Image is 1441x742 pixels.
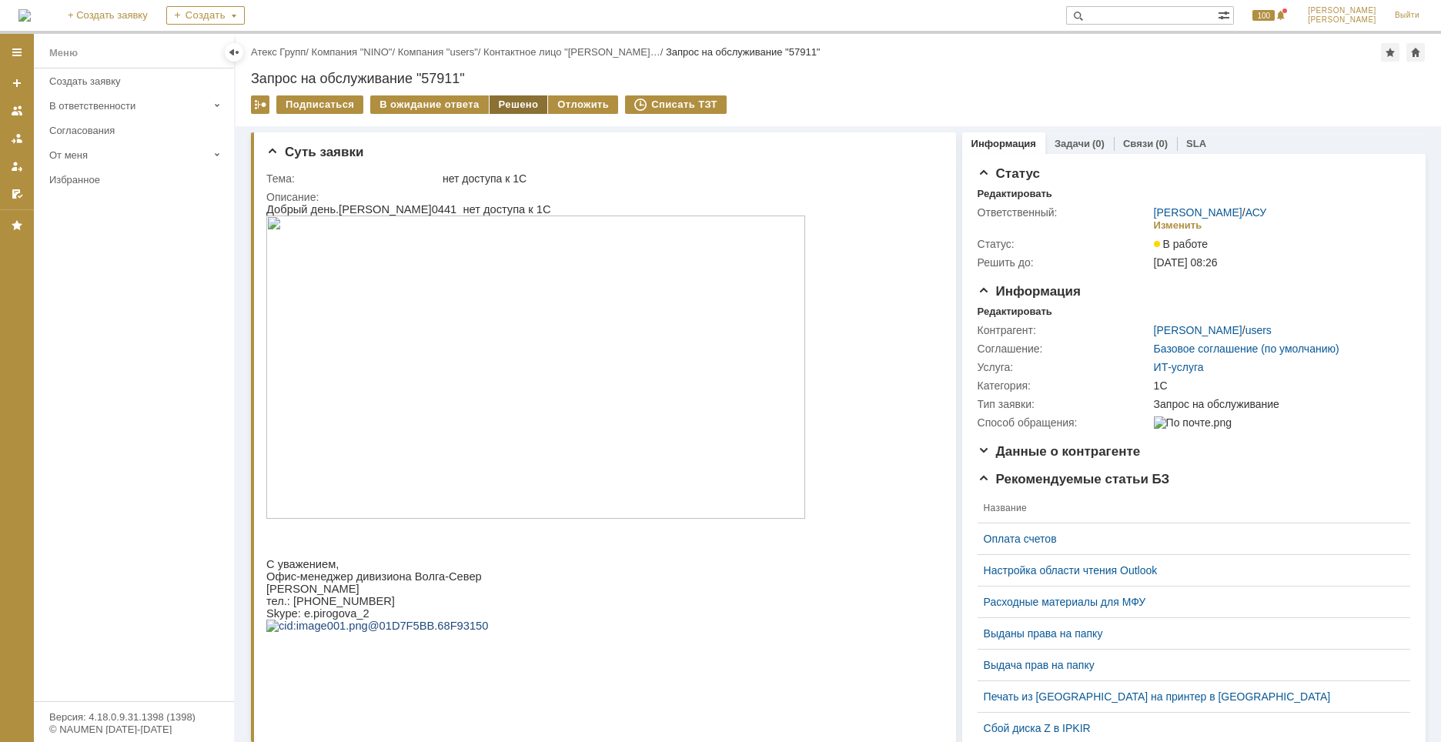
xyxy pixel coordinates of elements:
a: Согласования [43,119,231,142]
a: Заявки в моей ответственности [5,126,29,151]
span: Информация [978,284,1081,299]
a: Заявки на командах [5,99,29,123]
div: Услуга: [978,361,1151,373]
div: Контрагент: [978,324,1151,336]
div: (0) [1155,138,1168,149]
a: Настройка области чтения Outlook [984,564,1392,577]
a: Связи [1123,138,1153,149]
div: От меня [49,149,208,161]
div: Тип заявки: [978,398,1151,410]
div: Тема: [266,172,440,185]
div: (0) [1092,138,1105,149]
div: Соглашение: [978,343,1151,355]
a: Задачи [1055,138,1090,149]
div: / [1154,324,1272,336]
img: logo [18,9,31,22]
a: АСУ [1245,206,1267,219]
span: [PERSON_NAME] [1308,6,1376,15]
span: Расширенный поиск [1218,7,1233,22]
div: 1С [1154,379,1403,392]
span: : e.pirogova_2 [32,404,103,416]
div: / [1154,206,1267,219]
div: Сделать домашней страницей [1406,43,1425,62]
a: Информация [971,138,1036,149]
div: Избранное [49,174,208,185]
div: Ответственный: [978,206,1151,219]
div: / [312,46,398,58]
div: Запрос на обслуживание "57911" [666,46,821,58]
span: [PERSON_NAME] [1308,15,1376,25]
div: / [398,46,483,58]
a: Создать заявку [43,69,231,93]
a: Компания "NINO" [312,46,393,58]
div: Работа с массовостью [251,95,269,114]
div: Категория: [978,379,1151,392]
a: users [1245,324,1272,336]
span: 100 [1252,10,1275,21]
a: SLA [1186,138,1206,149]
div: Редактировать [978,306,1052,318]
div: / [251,46,312,58]
a: Базовое соглашение (по умолчанию) [1154,343,1339,355]
div: Способ обращения: [978,416,1151,429]
a: Перейти на домашнюю страницу [18,9,31,22]
span: Суть заявки [266,145,363,159]
a: Оплата счетов [984,533,1392,545]
div: / [483,46,666,58]
a: Создать заявку [5,71,29,95]
a: ИТ-услуга [1154,361,1204,373]
a: Мои заявки [5,154,29,179]
div: Статус: [978,238,1151,250]
div: Версия: 4.18.0.9.31.1398 (1398) [49,712,219,722]
span: В работе [1154,238,1208,250]
div: Добавить в избранное [1381,43,1399,62]
a: Сбой диска Z в IPKIR [984,722,1392,734]
span: Данные о контрагенте [978,444,1141,459]
div: Решить до: [978,256,1151,269]
span: Статус [978,166,1040,181]
div: Согласования [49,125,225,136]
a: Выданы права на папку [984,627,1392,640]
div: Запрос на обслуживание "57911" [251,71,1426,86]
a: Компания "users" [398,46,478,58]
img: По почте.png [1154,416,1232,429]
a: Выдача прав на папку [984,659,1392,671]
span: Рекомендуемые статьи БЗ [978,472,1170,486]
a: Контактное лицо "[PERSON_NAME]… [483,46,660,58]
div: Меню [49,44,78,62]
div: Запрос на обслуживание [1154,398,1403,410]
div: нет доступа к 1С [443,172,934,185]
a: Атекс Групп [251,46,306,58]
a: Расходные материалы для МФУ [984,596,1392,608]
div: Редактировать [978,188,1052,200]
div: Скрыть меню [225,43,243,62]
div: Изменить [1154,219,1202,232]
div: В ответственности [49,100,208,112]
div: © NAUMEN [DATE]-[DATE] [49,724,219,734]
div: Создать заявку [49,75,225,87]
div: Создать [166,6,245,25]
span: [DATE] 08:26 [1154,256,1218,269]
a: Мои согласования [5,182,29,206]
th: Название [978,493,1398,523]
a: [PERSON_NAME] [1154,324,1242,336]
div: Описание: [266,191,937,203]
a: [PERSON_NAME] [1154,206,1242,219]
a: Печать из [GEOGRAPHIC_DATA] на принтер в [GEOGRAPHIC_DATA] [984,690,1392,703]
